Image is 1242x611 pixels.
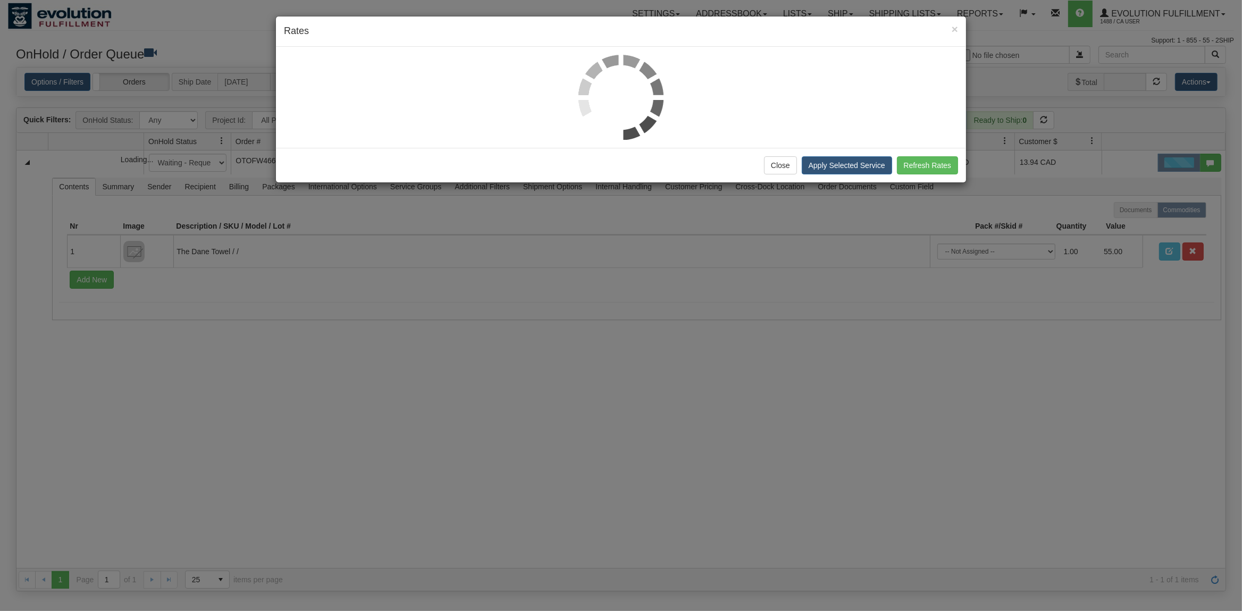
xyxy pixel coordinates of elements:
button: Close [764,156,797,174]
button: Apply Selected Service [802,156,892,174]
button: Refresh Rates [897,156,958,174]
img: loader.gif [578,55,664,140]
button: Close [952,23,958,35]
h4: Rates [284,24,958,38]
span: × [952,23,958,35]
